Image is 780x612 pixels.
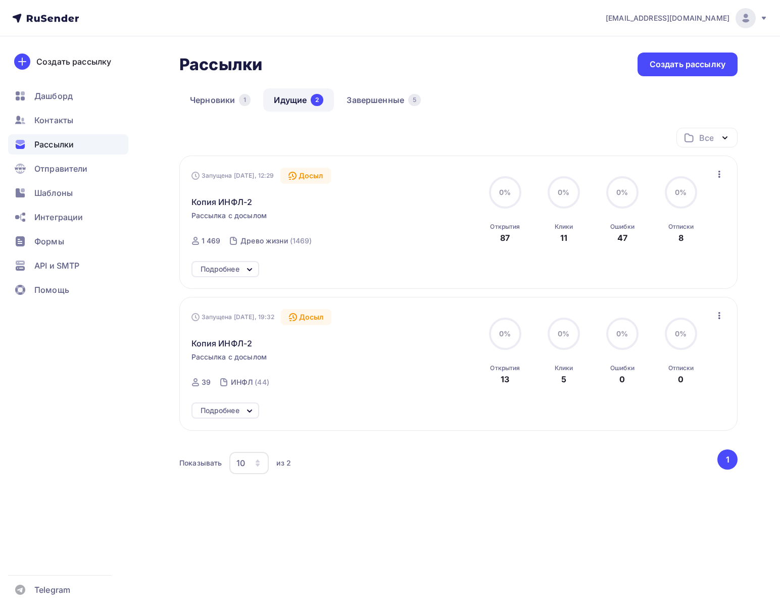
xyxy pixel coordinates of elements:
div: Подробнее [201,404,239,417]
span: Копия ИНФЛ-2 [191,337,253,349]
span: 0% [616,188,628,196]
a: Рассылки [8,134,128,155]
div: Создать рассылку [650,59,725,70]
span: 0% [558,188,569,196]
div: 8 [678,232,684,244]
div: Отписки [668,364,694,372]
div: 0 [678,373,684,385]
div: Отписки [668,223,694,231]
div: Запущена [DATE], 12:29 [191,172,274,180]
span: 0% [675,188,687,196]
div: Открытия [490,223,520,231]
div: Ошибки [610,223,635,231]
a: Отправители [8,159,128,179]
a: Шаблоны [8,183,128,203]
span: Формы [34,235,64,247]
div: ИНФЛ [231,377,253,387]
div: Все [699,132,713,144]
a: ИНФЛ (44) [230,374,270,390]
span: 0% [675,329,687,338]
div: Досыл [280,168,331,184]
span: API и SMTP [34,260,79,272]
div: Клики [555,223,573,231]
a: Идущие2 [263,88,334,112]
div: 39 [202,377,211,387]
div: 0 [619,373,625,385]
span: 0% [558,329,569,338]
div: 1 [239,94,251,106]
span: Копия ИНФЛ-2 [191,196,253,208]
div: 87 [500,232,510,244]
span: Дашборд [34,90,73,102]
button: 10 [229,451,269,475]
div: Подробнее [201,263,239,275]
div: 11 [560,232,567,244]
span: Рассылка с досылом [191,352,267,362]
span: Отправители [34,163,88,175]
span: Шаблоны [34,187,73,199]
span: Рассылка с досылом [191,211,267,221]
div: Создать рассылку [36,56,111,68]
a: [EMAIL_ADDRESS][DOMAIN_NAME] [606,8,768,28]
span: Интеграции [34,211,83,223]
span: 0% [499,329,511,338]
div: Досыл [281,309,332,325]
a: Контакты [8,110,128,130]
div: Показывать [179,458,222,468]
div: Ошибки [610,364,635,372]
div: 10 [236,457,245,469]
a: Древо жизни (1469) [239,233,313,249]
div: Древо жизни [240,236,288,246]
div: Запущена [DATE], 19:32 [191,313,275,321]
span: Контакты [34,114,73,126]
div: 5 [561,373,566,385]
ul: Pagination [716,449,738,470]
span: [EMAIL_ADDRESS][DOMAIN_NAME] [606,13,729,23]
div: 2 [311,94,323,106]
a: Завершенные5 [336,88,431,112]
a: Формы [8,231,128,251]
div: 13 [501,373,509,385]
button: Go to page 1 [717,449,738,470]
span: Рассылки [34,138,74,150]
button: Все [676,128,738,147]
div: (44) [255,377,269,387]
a: Дашборд [8,86,128,106]
a: Черновики1 [179,88,261,112]
span: Помощь [34,284,69,296]
span: Telegram [34,584,70,596]
h2: Рассылки [179,55,262,75]
span: 0% [616,329,628,338]
div: Клики [555,364,573,372]
div: из 2 [276,458,291,468]
div: 5 [408,94,421,106]
div: (1469) [290,236,312,246]
div: 1 469 [202,236,221,246]
div: 47 [617,232,627,244]
span: 0% [499,188,511,196]
div: Открытия [490,364,520,372]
